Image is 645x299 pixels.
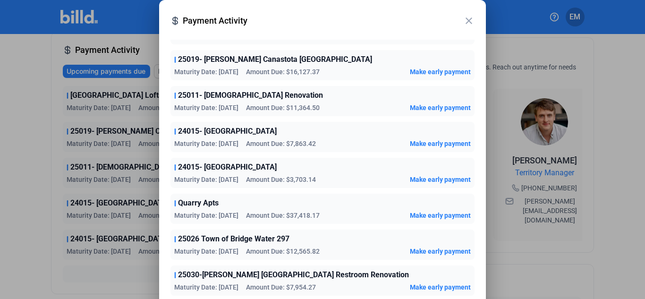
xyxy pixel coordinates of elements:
span: Amount Due: $7,954.27 [246,282,316,292]
mat-icon: close [463,15,475,26]
span: Maturity Date: [DATE] [174,211,238,220]
span: 25030-[PERSON_NAME] [GEOGRAPHIC_DATA] Restroom Renovation [178,269,409,281]
span: Amount Due: $3,703.14 [246,175,316,184]
button: Make early payment [410,139,471,148]
span: Amount Due: $16,127.37 [246,67,320,77]
span: Amount Due: $12,565.82 [246,247,320,256]
button: Make early payment [410,67,471,77]
span: Quarry Apts [178,197,219,209]
button: Make early payment [410,103,471,112]
button: Make early payment [410,175,471,184]
span: Payment Activity [183,14,463,27]
span: Amount Due: $7,863.42 [246,139,316,148]
span: Amount Due: $37,418.17 [246,211,320,220]
span: Maturity Date: [DATE] [174,247,238,256]
span: 24015- [GEOGRAPHIC_DATA] [178,126,277,137]
button: Make early payment [410,211,471,220]
button: Make early payment [410,282,471,292]
span: Maturity Date: [DATE] [174,103,238,112]
span: Maturity Date: [DATE] [174,175,238,184]
span: 24015- [GEOGRAPHIC_DATA] [178,162,277,173]
span: 25011- [DEMOGRAPHIC_DATA] Renovation [178,90,323,101]
span: Maturity Date: [DATE] [174,67,238,77]
span: 25026 Town of Bridge Water 297 [178,233,289,245]
span: Maturity Date: [DATE] [174,282,238,292]
span: 25019- [PERSON_NAME] Canastota [GEOGRAPHIC_DATA] [178,54,372,65]
span: Maturity Date: [DATE] [174,139,238,148]
span: Amount Due: $11,364.50 [246,103,320,112]
button: Make early payment [410,247,471,256]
